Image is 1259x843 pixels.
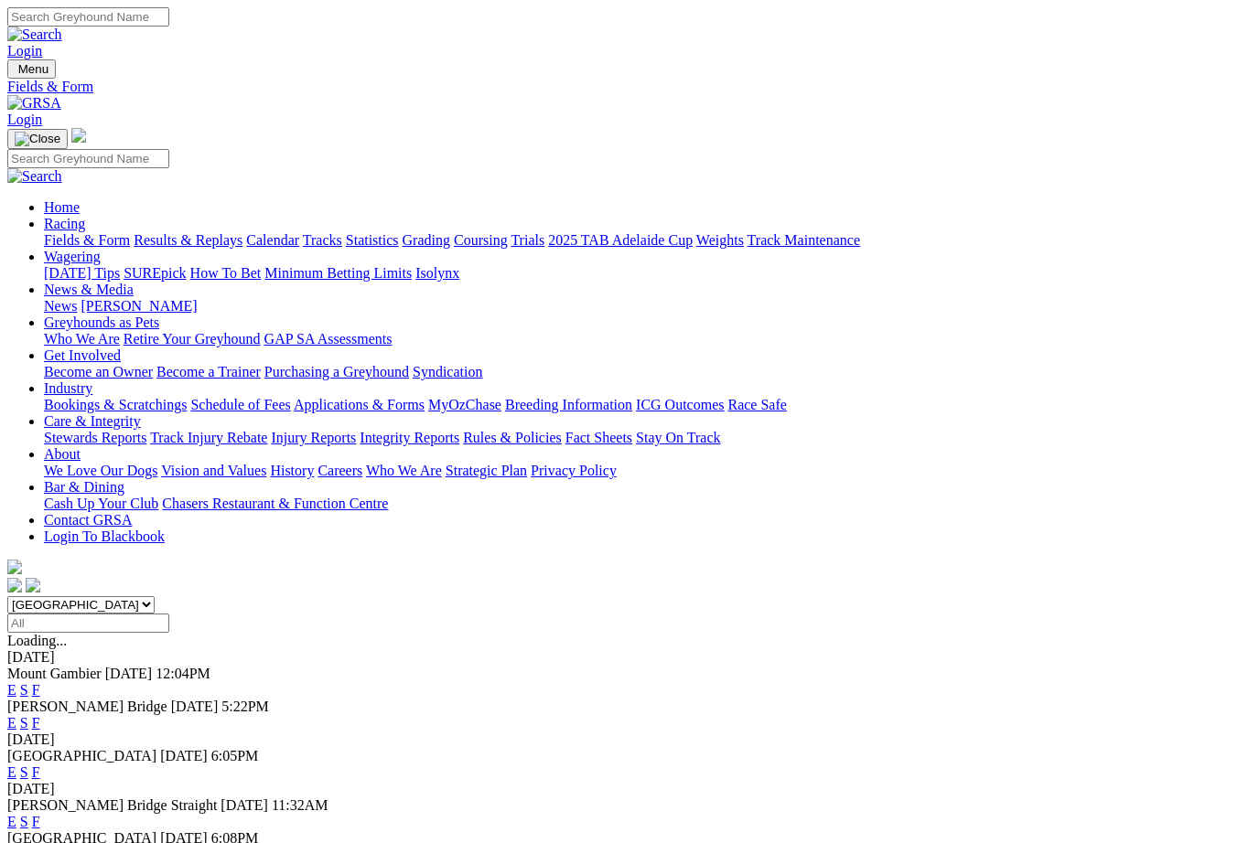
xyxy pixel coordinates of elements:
a: Tracks [303,232,342,248]
a: Statistics [346,232,399,248]
button: Toggle navigation [7,59,56,79]
a: ICG Outcomes [636,397,724,412]
span: [PERSON_NAME] Bridge [7,699,167,714]
a: Who We Are [366,463,442,478]
a: Bar & Dining [44,479,124,495]
img: facebook.svg [7,578,22,592]
a: SUREpick [124,265,186,281]
input: Search [7,7,169,27]
span: Mount Gambier [7,666,102,681]
a: F [32,814,40,829]
a: How To Bet [190,265,262,281]
div: Racing [44,232,1252,249]
a: S [20,682,28,698]
div: [DATE] [7,781,1252,797]
a: Results & Replays [134,232,242,248]
a: We Love Our Dogs [44,463,157,478]
a: S [20,764,28,780]
a: Fact Sheets [565,430,632,445]
a: Chasers Restaurant & Function Centre [162,496,388,511]
a: Cash Up Your Club [44,496,158,511]
img: logo-grsa-white.png [71,128,86,143]
span: [DATE] [160,748,208,763]
a: Schedule of Fees [190,397,290,412]
a: News & Media [44,282,134,297]
a: Applications & Forms [294,397,425,412]
a: Get Involved [44,347,121,363]
a: About [44,446,81,462]
a: Isolynx [415,265,459,281]
div: News & Media [44,298,1252,315]
div: [DATE] [7,731,1252,748]
a: Trials [511,232,544,248]
a: Grading [403,232,450,248]
img: Search [7,27,62,43]
a: Track Injury Rebate [150,430,267,445]
input: Select date [7,614,169,633]
a: F [32,715,40,731]
a: History [270,463,314,478]
a: Privacy Policy [531,463,617,478]
img: Search [7,168,62,185]
a: Rules & Policies [463,430,562,445]
a: E [7,764,16,780]
a: F [32,764,40,780]
a: Bookings & Scratchings [44,397,187,412]
a: GAP SA Assessments [264,331,393,347]
a: Login To Blackbook [44,528,165,544]
a: Home [44,199,80,215]
a: Greyhounds as Pets [44,315,159,330]
a: News [44,298,77,314]
div: Wagering [44,265,1252,282]
a: Become a Trainer [156,364,261,379]
span: 11:32AM [272,797,328,813]
a: E [7,682,16,698]
a: Become an Owner [44,364,153,379]
span: 5:22PM [221,699,269,714]
a: [PERSON_NAME] [81,298,197,314]
a: Care & Integrity [44,413,141,429]
a: Vision and Values [161,463,266,478]
div: Bar & Dining [44,496,1252,512]
a: Fields & Form [44,232,130,248]
span: Menu [18,62,48,76]
div: Care & Integrity [44,430,1252,446]
img: logo-grsa-white.png [7,560,22,574]
a: E [7,715,16,731]
a: Integrity Reports [360,430,459,445]
span: 12:04PM [156,666,210,681]
a: S [20,814,28,829]
a: Who We Are [44,331,120,347]
a: Retire Your Greyhound [124,331,261,347]
a: Industry [44,380,92,396]
span: 6:05PM [211,748,259,763]
span: [PERSON_NAME] Bridge Straight [7,797,217,813]
a: Syndication [413,364,482,379]
a: Racing [44,216,85,231]
a: Login [7,43,42,59]
a: Race Safe [727,397,786,412]
a: Careers [317,463,362,478]
input: Search [7,149,169,168]
a: [DATE] Tips [44,265,120,281]
span: [DATE] [105,666,153,681]
a: Injury Reports [271,430,356,445]
a: Coursing [454,232,508,248]
div: Greyhounds as Pets [44,331,1252,347]
div: Industry [44,397,1252,413]
div: [DATE] [7,649,1252,666]
span: Loading... [7,633,67,648]
a: Weights [696,232,744,248]
a: Track Maintenance [748,232,860,248]
span: [DATE] [221,797,268,813]
a: Stewards Reports [44,430,146,445]
a: 2025 TAB Adelaide Cup [548,232,693,248]
span: [GEOGRAPHIC_DATA] [7,748,156,763]
a: F [32,682,40,698]
span: [DATE] [171,699,219,714]
img: twitter.svg [26,578,40,592]
a: Strategic Plan [446,463,527,478]
a: Purchasing a Greyhound [264,364,409,379]
a: MyOzChase [428,397,501,412]
button: Toggle navigation [7,129,68,149]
